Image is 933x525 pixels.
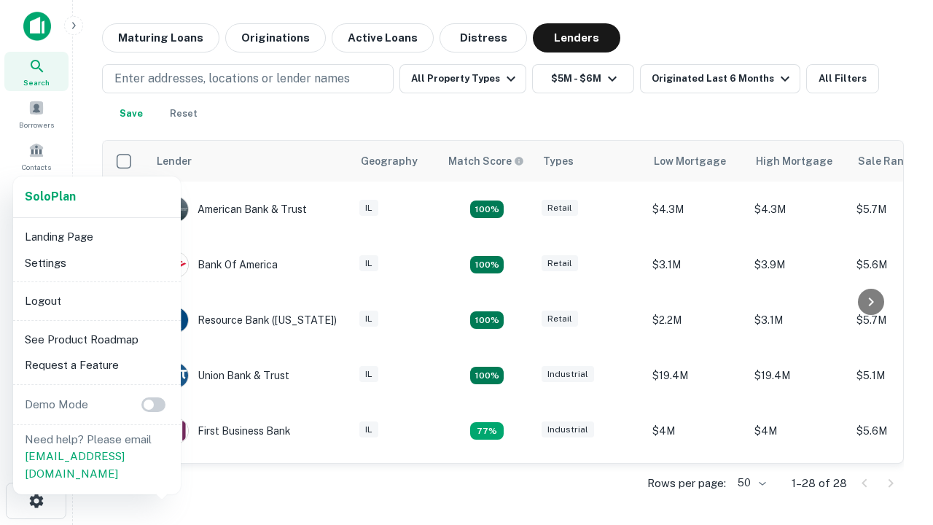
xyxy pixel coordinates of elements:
p: Need help? Please email [25,431,169,483]
li: Settings [19,250,175,276]
li: See Product Roadmap [19,327,175,353]
a: [EMAIL_ADDRESS][DOMAIN_NAME] [25,450,125,480]
li: Logout [19,288,175,314]
li: Request a Feature [19,352,175,378]
a: SoloPlan [25,188,76,206]
li: Landing Page [19,224,175,250]
p: Demo Mode [19,396,94,413]
iframe: Chat Widget [860,362,933,432]
strong: Solo Plan [25,190,76,203]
